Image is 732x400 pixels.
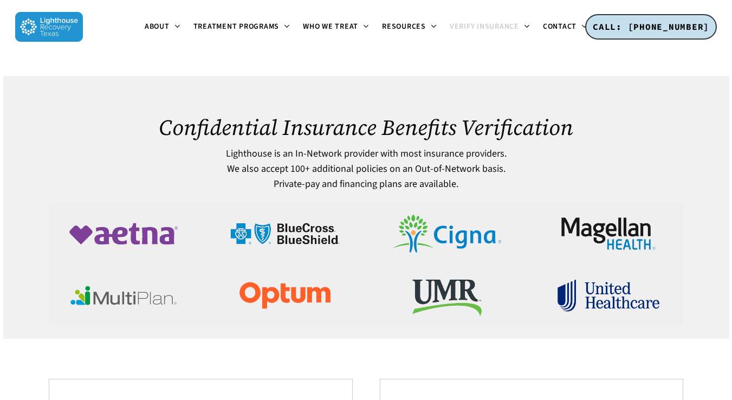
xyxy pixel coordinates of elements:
a: Resources [375,23,443,31]
h1: Confidential Insurance Benefits Verification [49,115,683,139]
a: Treatment Programs [187,23,297,31]
a: Who We Treat [296,23,375,31]
a: About [138,23,187,31]
span: CALL: [PHONE_NUMBER] [593,21,709,32]
span: Treatment Programs [193,21,280,32]
img: Lighthouse Recovery Texas [15,12,83,42]
h4: Lighthouse is an In-Network provider with most insurance providers. [49,149,683,159]
span: Who We Treat [303,21,358,32]
span: Verify Insurance [450,21,519,32]
h4: Private-pay and financing plans are available. [49,179,683,190]
a: CALL: [PHONE_NUMBER] [585,14,717,40]
span: Resources [382,21,426,32]
a: Verify Insurance [443,23,536,31]
span: About [145,21,170,32]
span: Contact [543,21,576,32]
h4: We also accept 100+ additional policies on an Out-of-Network basis. [49,164,683,175]
a: Contact [536,23,594,31]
